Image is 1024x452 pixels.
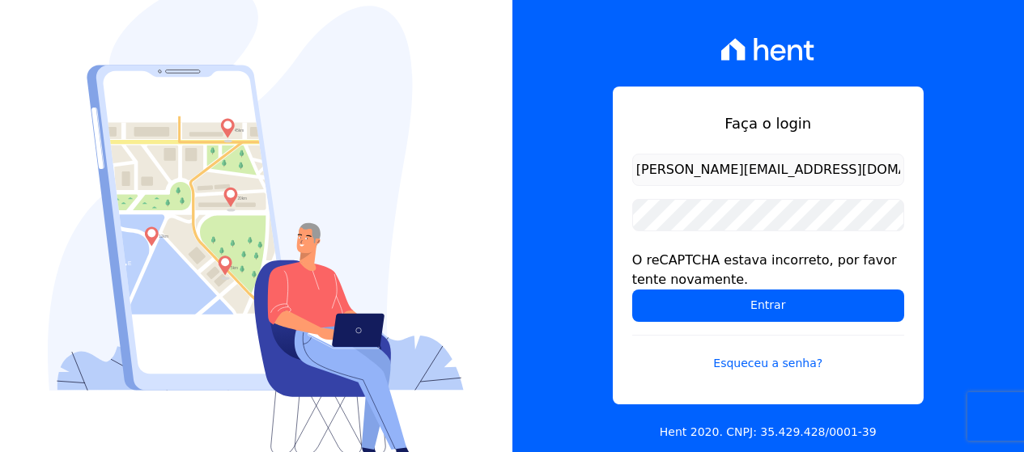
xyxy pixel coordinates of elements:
[632,335,904,372] a: Esqueceu a senha?
[632,154,904,186] input: Email
[632,251,904,289] div: O reCAPTCHA estava incorreto, por favor tente novamente.
[632,112,904,134] h1: Faça o login
[632,289,904,322] input: Entrar
[660,424,877,441] p: Hent 2020. CNPJ: 35.429.428/0001-39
